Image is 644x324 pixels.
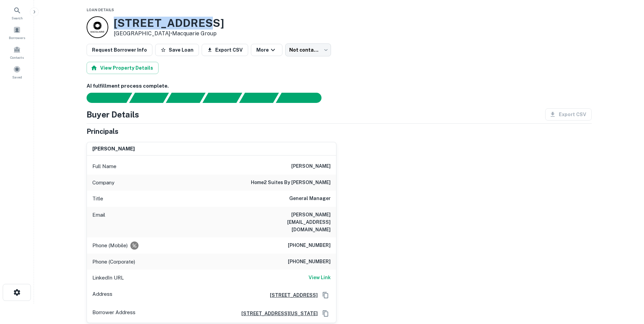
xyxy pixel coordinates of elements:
div: Documents found, AI parsing details... [166,93,205,103]
div: Not contacted [285,43,331,56]
div: Requests to not be contacted at this number [130,241,139,250]
h6: [PERSON_NAME] [92,145,135,153]
p: [GEOGRAPHIC_DATA] • [114,30,224,38]
h6: AI fulfillment process complete. [87,82,592,90]
div: Principals found, still searching for contact information. This may take time... [239,93,279,103]
button: View Property Details [87,62,159,74]
button: Copy Address [320,290,331,300]
h6: [PERSON_NAME][EMAIL_ADDRESS][DOMAIN_NAME] [249,211,331,233]
button: More [251,44,282,56]
h6: [PHONE_NUMBER] [288,241,331,250]
h6: [PHONE_NUMBER] [288,258,331,266]
div: AI fulfillment process complete. [276,93,330,103]
button: Request Borrower Info [87,44,152,56]
a: [STREET_ADDRESS][US_STATE] [236,310,318,317]
span: Saved [12,74,22,80]
a: Macquarie Group [172,30,217,37]
a: Search [2,4,32,22]
span: Borrowers [9,35,25,40]
a: [STREET_ADDRESS] [264,291,318,299]
span: Loan Details [87,8,114,12]
p: Phone (Mobile) [92,241,128,250]
p: Address [92,290,112,300]
a: Saved [2,63,32,81]
a: View Link [309,274,331,282]
button: Export CSV [202,44,248,56]
p: Title [92,195,103,203]
p: Phone (Corporate) [92,258,135,266]
h4: Buyer Details [87,108,139,121]
div: Principals found, AI now looking for contact information... [202,93,242,103]
h5: Principals [87,126,118,137]
h6: General Manager [289,195,331,203]
p: Company [92,179,114,187]
p: LinkedIn URL [92,274,124,282]
span: Search [12,15,23,21]
span: Contacts [10,55,24,60]
h6: [PERSON_NAME] [291,162,331,170]
a: Borrowers [2,23,32,42]
div: Your request is received and processing... [129,93,169,103]
button: Save Loan [155,44,199,56]
div: Sending borrower request to AI... [78,93,129,103]
p: Email [92,211,105,233]
p: Borrower Address [92,308,135,319]
h6: home2 suites by [PERSON_NAME] [251,179,331,187]
a: Contacts [2,43,32,61]
button: Copy Address [320,308,331,319]
h3: [STREET_ADDRESS] [114,17,224,30]
p: Full Name [92,162,116,170]
h6: View Link [309,274,331,281]
iframe: Chat Widget [610,270,644,302]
